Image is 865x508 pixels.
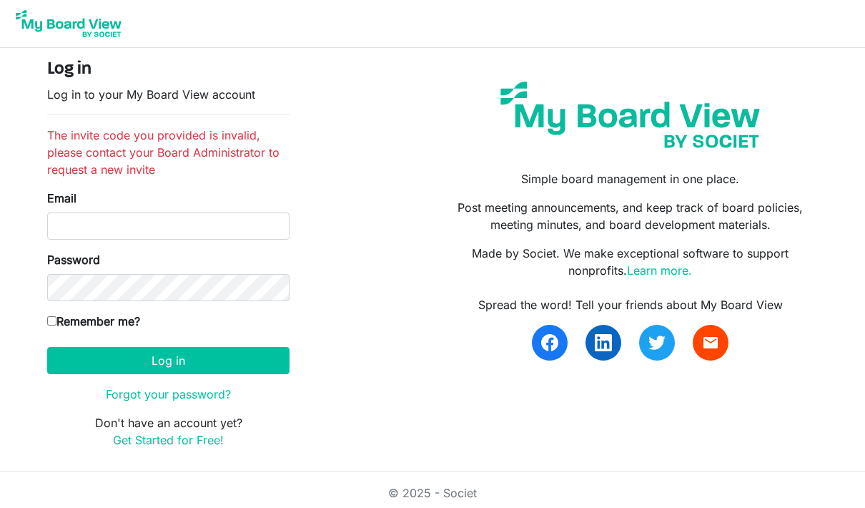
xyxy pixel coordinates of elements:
a: Forgot your password? [106,387,231,401]
img: twitter.svg [648,334,666,351]
p: Simple board management in one place. [443,170,818,187]
div: Spread the word! Tell your friends about My Board View [443,296,818,313]
h4: Log in [47,59,290,80]
a: Get Started for Free! [113,433,224,447]
p: Made by Societ. We make exceptional software to support nonprofits. [443,245,818,279]
p: Don't have an account yet? [47,414,290,449]
p: Log in to your My Board View account [47,86,290,103]
a: © 2025 - Societ [388,486,477,500]
label: Password [47,251,100,268]
label: Remember me? [47,313,140,330]
img: My Board View Logo [11,6,126,41]
img: my-board-view-societ.svg [490,71,771,159]
p: Post meeting announcements, and keep track of board policies, meeting minutes, and board developm... [443,199,818,233]
span: email [702,334,719,351]
input: Remember me? [47,316,56,326]
img: facebook.svg [541,334,558,351]
label: Email [47,190,76,207]
a: email [693,325,728,361]
li: The invite code you provided is invalid, please contact your Board Administrator to request a new... [47,127,290,178]
img: linkedin.svg [595,334,612,351]
button: Log in [47,347,290,374]
a: Learn more. [627,263,692,278]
